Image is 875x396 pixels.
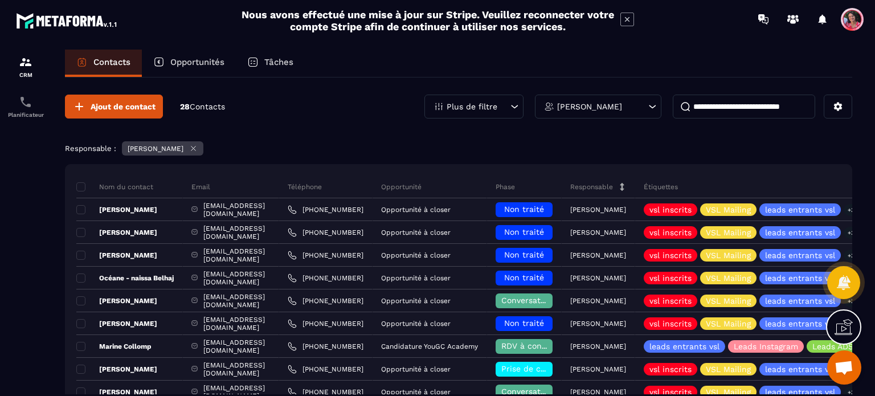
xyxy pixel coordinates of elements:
[844,250,858,262] p: +3
[288,365,363,374] a: [PHONE_NUMBER]
[504,273,544,282] span: Non traité
[765,297,835,305] p: leads entrants vsl
[649,320,692,328] p: vsl inscrits
[570,320,626,328] p: [PERSON_NAME]
[76,251,157,260] p: [PERSON_NAME]
[142,50,236,77] a: Opportunités
[236,50,305,77] a: Tâches
[180,101,225,112] p: 28
[381,251,451,259] p: Opportunité à closer
[734,342,798,350] p: Leads Instagram
[381,274,451,282] p: Opportunité à closer
[76,319,157,328] p: [PERSON_NAME]
[76,273,174,283] p: Océane - naissa Belhaj
[649,365,692,373] p: vsl inscrits
[501,364,607,373] span: Prise de contact effectuée
[827,350,861,385] div: Ouvrir le chat
[504,205,544,214] span: Non traité
[381,320,451,328] p: Opportunité à closer
[264,57,293,67] p: Tâches
[288,205,363,214] a: [PHONE_NUMBER]
[128,145,183,153] p: [PERSON_NAME]
[288,182,322,191] p: Téléphone
[570,365,626,373] p: [PERSON_NAME]
[765,320,835,328] p: leads entrants vsl
[570,228,626,236] p: [PERSON_NAME]
[3,87,48,126] a: schedulerschedulerPlanificateur
[65,144,116,153] p: Responsable :
[241,9,615,32] h2: Nous avons effectué une mise à jour sur Stripe. Veuillez reconnecter votre compte Stripe afin de ...
[706,388,751,396] p: VSL Mailing
[765,365,835,373] p: leads entrants vsl
[76,296,157,305] p: [PERSON_NAME]
[288,296,363,305] a: [PHONE_NUMBER]
[504,250,544,259] span: Non traité
[191,182,210,191] p: Email
[65,95,163,119] button: Ajout de contact
[644,182,678,191] p: Étiquettes
[76,182,153,191] p: Nom du contact
[501,387,590,396] span: Conversation en cours
[706,228,751,236] p: VSL Mailing
[649,228,692,236] p: vsl inscrits
[504,227,544,236] span: Non traité
[381,388,451,396] p: Opportunité à closer
[381,365,451,373] p: Opportunité à closer
[649,342,719,350] p: leads entrants vsl
[570,342,626,350] p: [PERSON_NAME]
[765,274,835,282] p: leads entrants vsl
[570,388,626,396] p: [PERSON_NAME]
[3,47,48,87] a: formationformationCRM
[501,296,590,305] span: Conversation en cours
[649,297,692,305] p: vsl inscrits
[288,342,363,351] a: [PHONE_NUMBER]
[570,251,626,259] p: [PERSON_NAME]
[288,273,363,283] a: [PHONE_NUMBER]
[765,388,835,396] p: leads entrants vsl
[76,228,157,237] p: [PERSON_NAME]
[288,228,363,237] a: [PHONE_NUMBER]
[570,182,613,191] p: Responsable
[706,365,751,373] p: VSL Mailing
[76,342,152,351] p: Marine Collomp
[381,297,451,305] p: Opportunité à closer
[19,55,32,69] img: formation
[288,251,363,260] a: [PHONE_NUMBER]
[501,341,575,350] span: RDV à confimer ❓
[765,206,835,214] p: leads entrants vsl
[496,182,515,191] p: Phase
[649,274,692,282] p: vsl inscrits
[447,103,497,111] p: Plus de filtre
[706,320,751,328] p: VSL Mailing
[570,206,626,214] p: [PERSON_NAME]
[91,101,156,112] span: Ajout de contact
[65,50,142,77] a: Contacts
[381,342,478,350] p: Candidature YouGC Academy
[170,57,224,67] p: Opportunités
[93,57,130,67] p: Contacts
[649,388,692,396] p: vsl inscrits
[844,227,858,239] p: +3
[706,274,751,282] p: VSL Mailing
[557,103,622,111] p: [PERSON_NAME]
[16,10,118,31] img: logo
[190,102,225,111] span: Contacts
[649,206,692,214] p: vsl inscrits
[3,72,48,78] p: CRM
[765,228,835,236] p: leads entrants vsl
[765,251,835,259] p: leads entrants vsl
[288,319,363,328] a: [PHONE_NUMBER]
[812,342,853,350] p: Leads ADS
[381,228,451,236] p: Opportunité à closer
[706,206,751,214] p: VSL Mailing
[381,182,422,191] p: Opportunité
[3,112,48,118] p: Planificateur
[504,319,544,328] span: Non traité
[844,204,858,216] p: +3
[649,251,692,259] p: vsl inscrits
[76,205,157,214] p: [PERSON_NAME]
[19,95,32,109] img: scheduler
[76,365,157,374] p: [PERSON_NAME]
[570,297,626,305] p: [PERSON_NAME]
[381,206,451,214] p: Opportunité à closer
